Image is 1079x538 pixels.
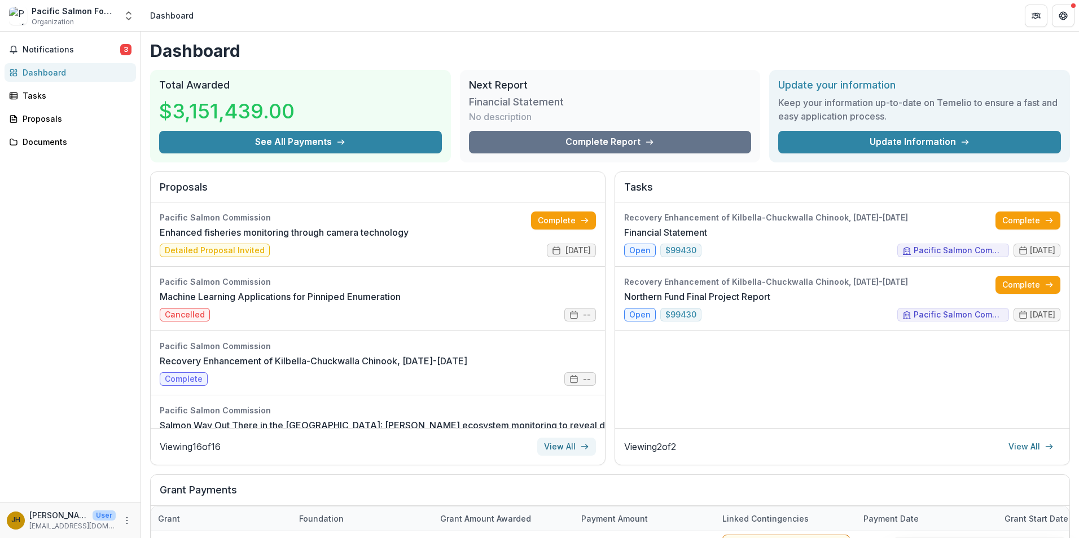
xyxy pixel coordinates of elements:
[160,290,401,303] a: Machine Learning Applications for Pinniped Enumeration
[146,7,198,24] nav: breadcrumb
[159,131,442,153] button: See All Payments
[121,5,137,27] button: Open entity switcher
[624,226,707,239] a: Financial Statement
[433,506,574,531] div: Grant amount awarded
[469,96,564,108] h3: Financial Statement
[778,79,1061,91] h2: Update your information
[5,41,136,59] button: Notifications3
[23,67,127,78] div: Dashboard
[23,136,127,148] div: Documents
[150,41,1070,61] h1: Dashboard
[624,181,1060,202] h2: Tasks
[160,226,409,239] a: Enhanced fisheries monitoring through camera technology
[160,354,467,368] a: Recovery Enhancement of Kilbella-Chuckwalla Chinook, [DATE]-[DATE]
[292,513,350,524] div: Foundation
[292,506,433,531] div: Foundation
[23,90,127,102] div: Tasks
[160,484,1060,505] h2: Grant Payments
[857,506,998,531] div: Payment date
[1002,438,1060,456] a: View All
[716,506,857,531] div: Linked Contingencies
[433,513,538,524] div: Grant amount awarded
[716,513,815,524] div: Linked Contingencies
[29,509,88,521] p: [PERSON_NAME]
[574,506,716,531] div: Payment Amount
[9,7,27,25] img: Pacific Salmon Foundation
[469,110,532,124] p: No description
[624,440,676,453] p: Viewing 2 of 2
[160,181,596,202] h2: Proposals
[23,45,120,55] span: Notifications
[778,131,1061,153] a: Update Information
[5,63,136,82] a: Dashboard
[531,211,596,230] a: Complete
[469,131,752,153] a: Complete Report
[93,510,116,521] p: User
[120,44,131,55] span: 3
[1025,5,1047,27] button: Partners
[120,514,134,527] button: More
[150,10,194,21] div: Dashboard
[778,96,1061,123] h3: Keep your information up-to-date on Temelio to ensure a fast and easy application process.
[151,513,187,524] div: Grant
[159,79,442,91] h2: Total Awarded
[995,276,1060,294] a: Complete
[32,5,116,17] div: Pacific Salmon Foundation
[5,86,136,105] a: Tasks
[995,211,1060,230] a: Complete
[159,96,295,126] h3: $3,151,439.00
[160,418,783,432] a: Salmon Way Out There in the [GEOGRAPHIC_DATA]: [PERSON_NAME] ecosystem monitoring to reveal drive...
[5,133,136,151] a: Documents
[998,513,1075,524] div: Grant start date
[29,521,116,531] p: [EMAIL_ADDRESS][DOMAIN_NAME]
[857,513,926,524] div: Payment date
[151,506,292,531] div: Grant
[574,513,655,524] div: Payment Amount
[624,290,770,303] a: Northern Fund Final Project Report
[11,517,20,524] div: Jason Hwang
[1052,5,1074,27] button: Get Help
[537,438,596,456] a: View All
[23,113,127,125] div: Proposals
[160,440,221,453] p: Viewing 16 of 16
[32,17,74,27] span: Organization
[469,79,752,91] h2: Next Report
[5,109,136,128] a: Proposals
